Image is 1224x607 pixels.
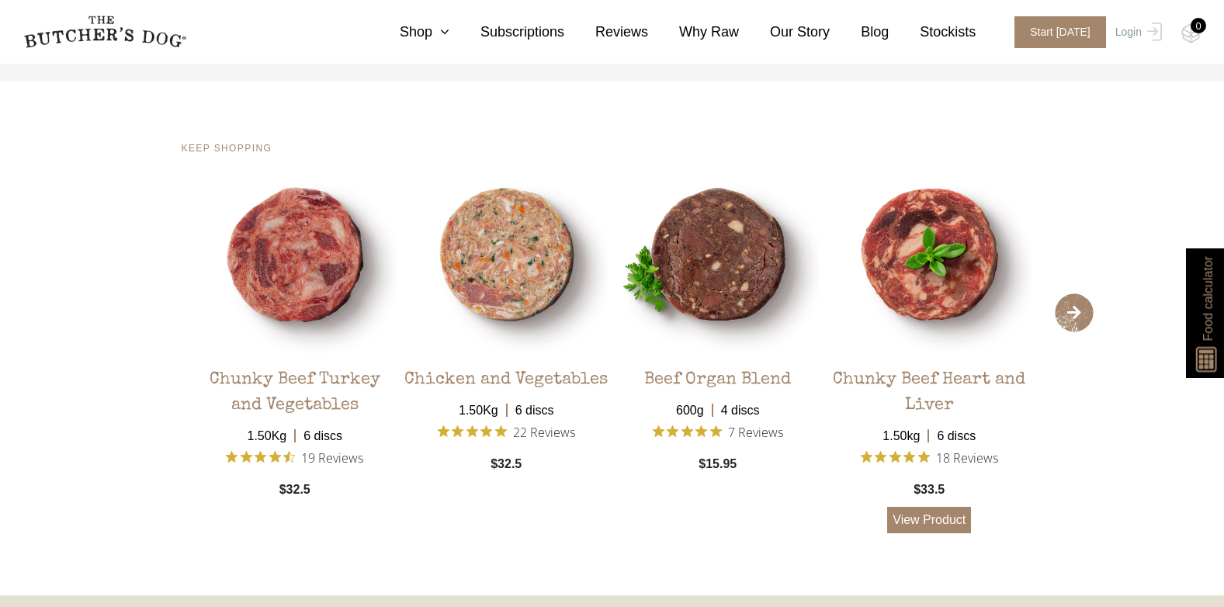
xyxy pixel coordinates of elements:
[404,356,608,394] div: Chicken and Vegetables
[653,420,783,443] button: Rated 5 out of 5 stars from 7 reviews. Jump to reviews.
[438,420,575,443] button: Rated 4.9 out of 5 stars from 22 reviews. Jump to reviews.
[506,394,562,420] span: 6 discs
[699,455,737,473] span: $15.95
[239,419,294,446] span: 1.50Kg
[644,356,791,394] div: Beef Organ Blend
[1055,293,1094,332] span: Next
[889,22,976,43] a: Stockists
[193,356,397,419] div: Chunky Beef Turkey and Vegetables
[491,455,522,473] span: $32.5
[451,394,506,420] span: 1.50Kg
[827,356,1032,419] div: Chunky Beef Heart and Liver
[182,144,1043,153] h4: KEEP SHOPPING
[830,22,889,43] a: Blog
[1014,16,1106,48] span: Start [DATE]
[739,22,830,43] a: Our Story
[301,446,363,469] span: 19 Reviews
[1191,18,1206,33] div: 0
[616,153,820,357] img: TBD_Organ-Meat-1.png
[369,22,449,43] a: Shop
[1181,23,1201,43] img: TBD_Cart-Empty.png
[564,22,648,43] a: Reviews
[131,293,170,332] span: Previous
[827,153,1032,357] img: TBD_Chunky-Beef-Heart-Liver-1.png
[668,394,712,420] span: 600g
[1198,256,1217,341] span: Food calculator
[875,419,928,446] span: 1.50kg
[279,480,310,499] span: $32.5
[861,446,998,469] button: Rated 4.9 out of 5 stars from 18 reviews. Jump to reviews.
[193,153,397,357] img: TBD_Chunky-Beef-and-Turkey-1.png
[936,446,998,469] span: 18 Reviews
[1111,16,1162,48] a: Login
[226,446,363,469] button: Rated 4.7 out of 5 stars from 19 reviews. Jump to reviews.
[449,22,564,43] a: Subscriptions
[999,16,1111,48] a: Start [DATE]
[887,507,971,533] a: View Product
[914,480,945,499] span: $33.5
[404,153,609,357] img: TBD_Chicken-and-Veg-1.png
[648,22,739,43] a: Why Raw
[928,419,983,446] span: 6 discs
[712,394,768,420] span: 4 discs
[728,420,783,443] span: 7 Reviews
[294,419,350,446] span: 6 discs
[513,420,575,443] span: 22 Reviews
